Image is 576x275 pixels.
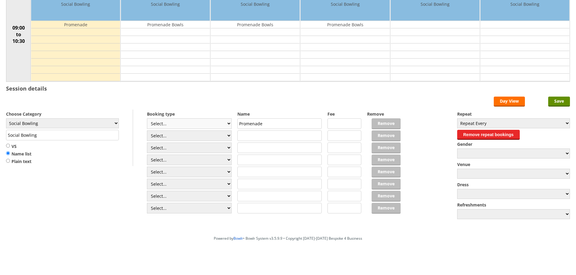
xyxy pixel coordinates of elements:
[6,151,10,155] input: Name list
[457,202,570,208] label: Refreshments
[6,85,47,92] h3: Session details
[233,236,243,241] a: Bowlr
[147,111,232,117] label: Booking type
[457,161,570,167] label: Venue
[457,130,520,140] button: Remove repeat bookings
[548,97,570,107] input: Save
[367,111,401,117] label: Remove
[6,130,119,140] input: Title/Description
[121,21,210,28] td: Promenade Bowls
[6,143,10,148] input: VS
[301,21,389,28] td: Promenade Bowls
[6,158,10,163] input: Plain text
[31,21,120,28] td: Promenade
[237,111,322,117] label: Name
[211,21,300,28] td: Promenade Bowls
[6,151,31,157] label: Name list
[457,111,570,117] label: Repeat
[214,236,362,241] span: Powered by • Bowlr System v3.5.9.9 • Copyright [DATE]-[DATE] Bespoke 4 Business
[6,143,31,149] label: VS
[327,111,361,117] label: Fee
[457,182,570,187] label: Dress
[457,141,570,147] label: Gender
[6,111,119,117] label: Choose Category
[6,158,31,165] label: Plain text
[494,97,525,107] a: Day View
